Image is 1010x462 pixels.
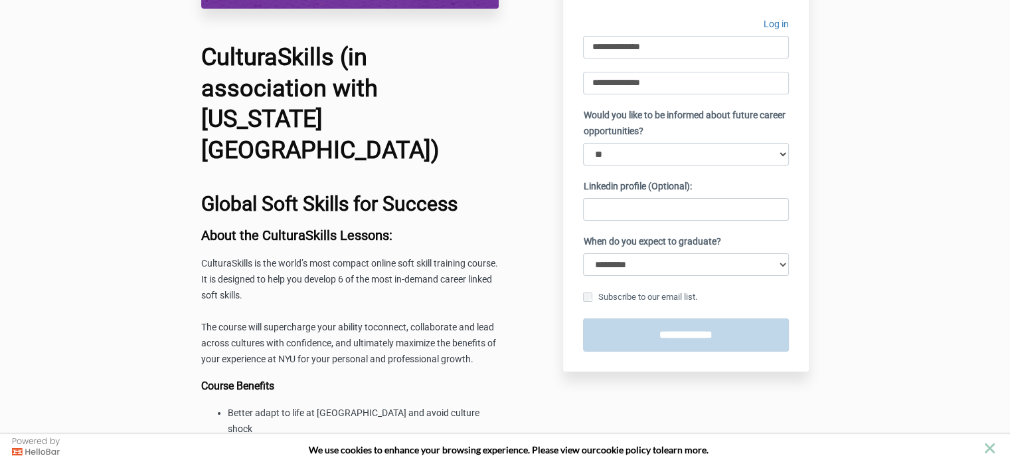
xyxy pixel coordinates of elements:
span: CulturaSkills is the world’s most compact online soft skill training course. It is designed to he... [201,258,498,300]
a: cookie policy [596,444,651,455]
b: Course Benefits [201,380,274,392]
span: The course will supercharge your ability to [201,322,373,332]
h1: CulturaSkills (in association with [US_STATE][GEOGRAPHIC_DATA]) [201,42,499,166]
span: Better adapt to life at [GEOGRAPHIC_DATA] and avoid culture shock [228,407,479,434]
a: Log in [764,17,789,36]
input: Subscribe to our email list. [583,292,592,302]
label: When do you expect to graduate? [583,234,720,250]
span: connect, collaborate and lead across cultures with confidence, and ultimately maximize the benefi... [201,322,496,364]
span: learn more. [661,444,709,455]
b: Global Soft Skills for Success [201,192,458,215]
strong: to [653,444,661,455]
label: Would you like to be informed about future career opportunities? [583,108,789,140]
label: Linkedin profile (Optional): [583,179,691,195]
button: close [981,440,998,457]
label: Subscribe to our email list. [583,290,697,304]
span: We use cookies to enhance your browsing experience. Please view our [309,444,596,455]
h3: About the CulturaSkills Lessons: [201,228,499,243]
